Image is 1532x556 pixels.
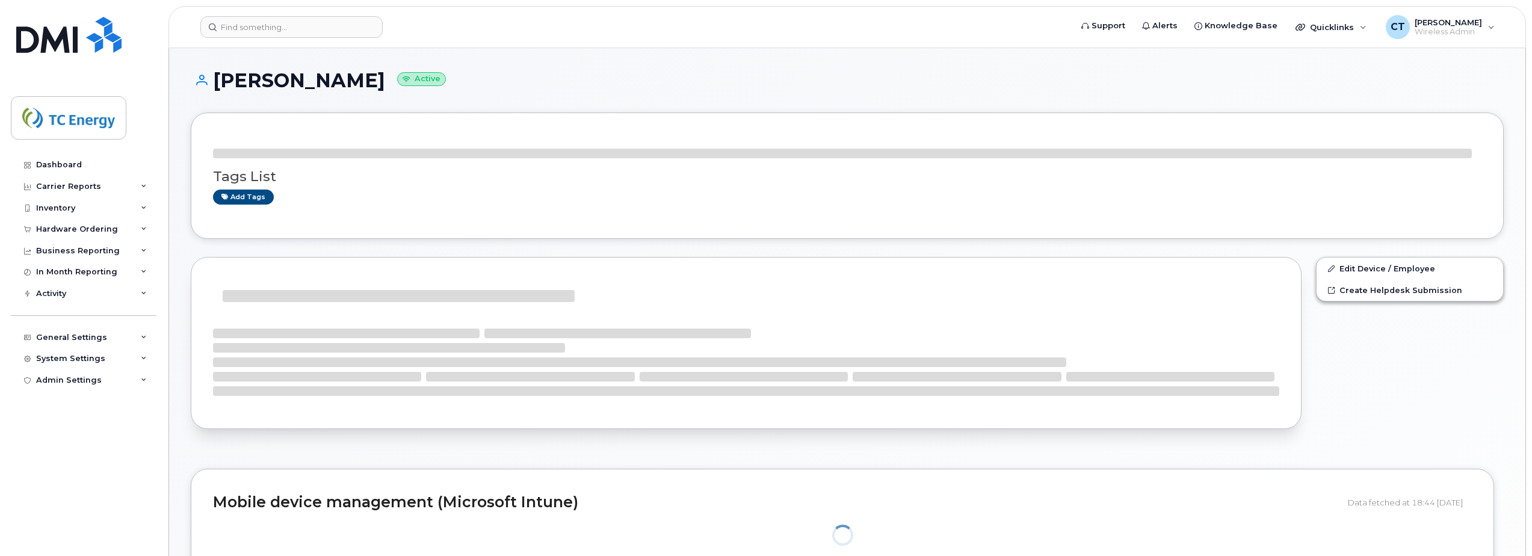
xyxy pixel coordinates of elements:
h1: [PERSON_NAME] [191,70,1504,91]
div: Data fetched at 18:44 [DATE] [1348,491,1472,514]
h3: Tags List [213,169,1481,184]
a: Add tags [213,190,274,205]
a: Edit Device / Employee [1317,258,1503,279]
small: Active [397,72,446,86]
a: Create Helpdesk Submission [1317,279,1503,301]
h2: Mobile device management (Microsoft Intune) [213,494,1339,511]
